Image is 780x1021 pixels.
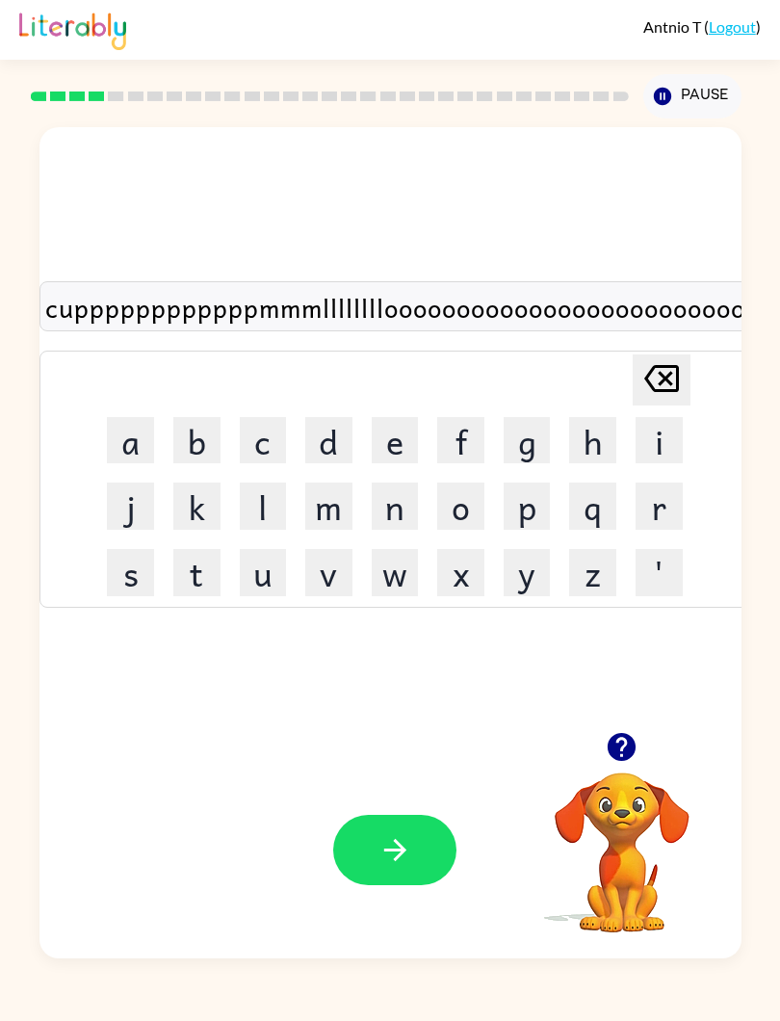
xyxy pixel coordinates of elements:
button: v [305,549,352,596]
button: r [636,483,683,530]
button: b [173,417,221,464]
button: a [107,417,154,464]
div: ( ) [643,17,761,36]
button: i [636,417,683,464]
button: t [173,549,221,596]
div: cuppppppppppppmmmllllllllooooooooooooooooooooooooo [45,287,745,327]
button: Pause [643,74,741,118]
button: m [305,483,352,530]
button: c [240,417,287,464]
button: j [107,483,154,530]
button: q [569,483,616,530]
button: y [504,549,551,596]
button: g [504,417,551,464]
button: f [437,417,484,464]
button: k [173,483,221,530]
button: w [372,549,419,596]
button: p [504,483,551,530]
button: s [107,549,154,596]
button: ' [636,549,683,596]
button: x [437,549,484,596]
img: Literably [19,8,126,50]
button: e [372,417,419,464]
a: Logout [709,17,756,36]
button: l [240,483,287,530]
button: d [305,417,352,464]
button: z [569,549,616,596]
span: Antnio T [643,17,704,36]
button: n [372,483,419,530]
button: o [437,483,484,530]
button: u [240,549,287,596]
video: Your browser must support playing .mp4 files to use Literably. Please try using another browser. [526,743,718,935]
button: h [569,417,616,464]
